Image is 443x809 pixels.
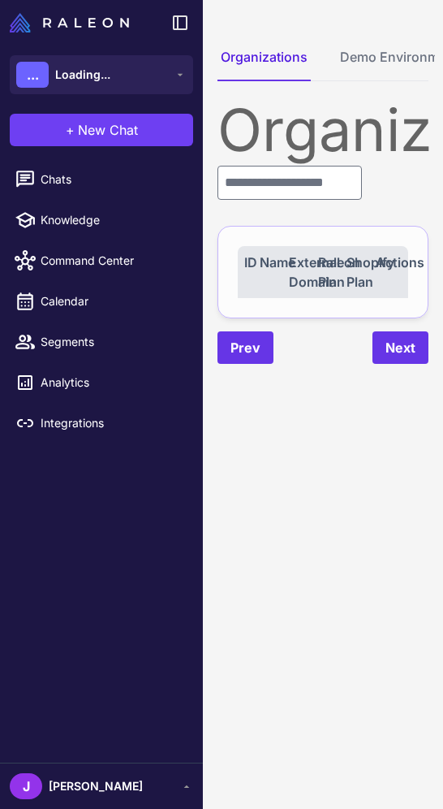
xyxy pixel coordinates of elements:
[346,253,372,292] div: Shopify Plan
[41,211,183,229] span: Knowledge
[6,284,196,318] a: Calendar
[372,331,428,364] button: Next
[55,66,110,84] span: Loading...
[41,292,183,310] span: Calendar
[217,47,311,81] button: Organizations
[16,62,49,88] div: ...
[318,253,344,292] div: Raleon Plan
[289,253,315,292] div: External Domain
[6,162,196,197] a: Chats
[41,414,183,432] span: Integrations
[49,777,143,795] span: [PERSON_NAME]
[41,171,183,188] span: Chats
[10,55,193,94] button: ...Loading...
[10,13,129,32] img: Raleon Logo
[66,120,75,140] span: +
[78,120,138,140] span: New Chat
[376,253,402,292] div: Actions
[6,244,196,278] a: Command Center
[41,252,183,270] span: Command Center
[41,333,183,351] span: Segments
[41,374,183,392] span: Analytics
[6,203,196,237] a: Knowledge
[217,101,428,159] div: Organizations
[10,773,42,799] div: J
[6,325,196,359] a: Segments
[6,366,196,400] a: Analytics
[244,253,257,292] div: ID
[6,406,196,440] a: Integrations
[217,331,273,364] button: Prev
[260,253,286,292] div: Name
[10,114,193,146] button: +New Chat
